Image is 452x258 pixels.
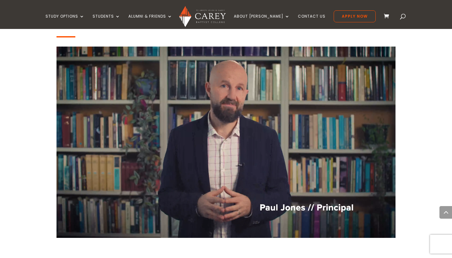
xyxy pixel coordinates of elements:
a: Contact Us [298,14,326,29]
a: Apply Now [334,10,376,22]
img: Carey Baptist College [179,6,225,27]
a: Study Options [46,14,84,29]
a: About [PERSON_NAME] [234,14,290,29]
a: Alumni & Friends [128,14,172,29]
a: Students [93,14,120,29]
